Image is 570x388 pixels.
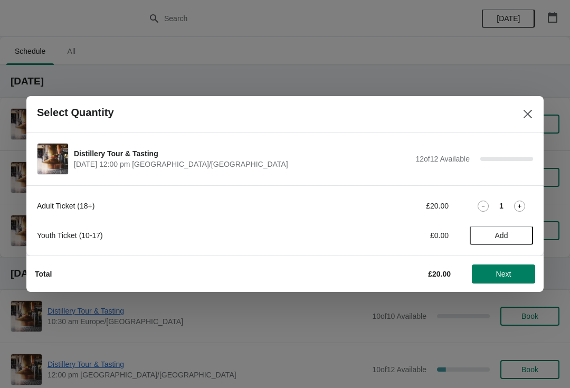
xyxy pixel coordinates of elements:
[74,148,410,159] span: Distillery Tour & Tasting
[37,230,330,241] div: Youth Ticket (10-17)
[428,270,451,278] strong: £20.00
[499,201,503,211] strong: 1
[74,159,410,169] span: [DATE] 12:00 pm [GEOGRAPHIC_DATA]/[GEOGRAPHIC_DATA]
[351,230,449,241] div: £0.00
[37,144,68,174] img: Distillery Tour & Tasting | | September 22 | 12:00 pm Europe/London
[470,226,533,245] button: Add
[472,264,535,283] button: Next
[495,231,508,240] span: Add
[35,270,52,278] strong: Total
[415,155,470,163] span: 12 of 12 Available
[518,105,537,124] button: Close
[496,270,511,278] span: Next
[37,107,114,119] h2: Select Quantity
[37,201,330,211] div: Adult Ticket (18+)
[351,201,449,211] div: £20.00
